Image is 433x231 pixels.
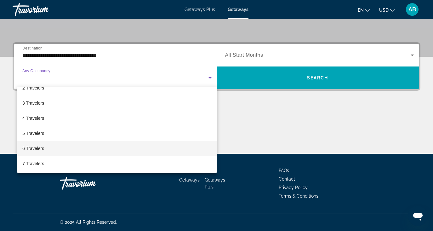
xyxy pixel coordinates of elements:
span: 7 Travelers [22,160,44,167]
span: 3 Travelers [22,99,44,107]
span: 2 Travelers [22,84,44,92]
span: 4 Travelers [22,114,44,122]
span: 5 Travelers [22,130,44,137]
iframe: Кнопка запуска окна обмена сообщениями [408,206,428,226]
span: 6 Travelers [22,145,44,152]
